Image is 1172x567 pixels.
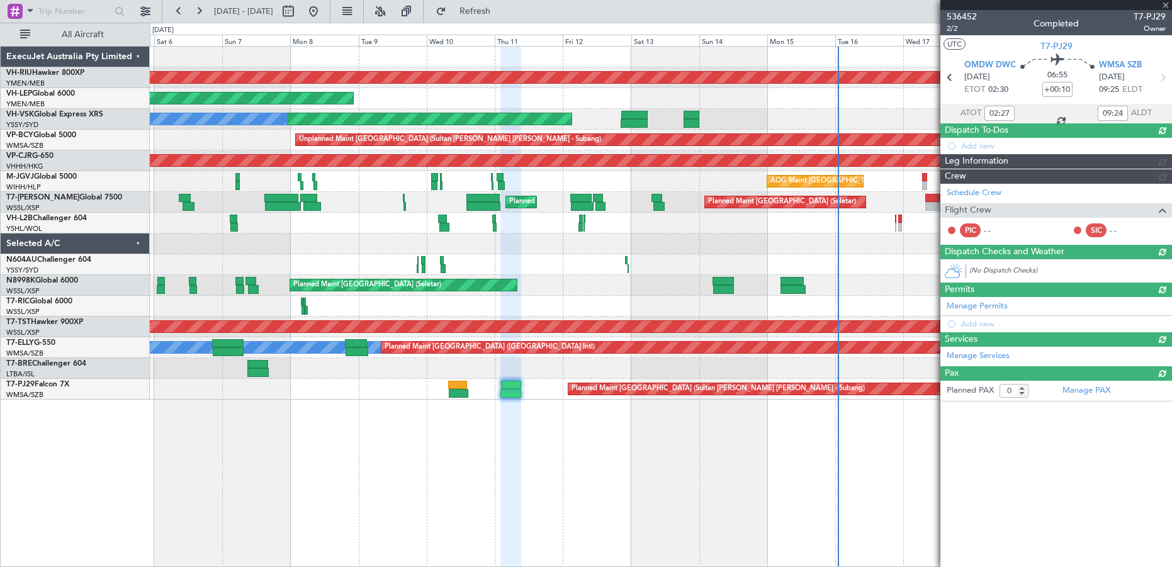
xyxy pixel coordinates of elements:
a: WMSA/SZB [6,390,43,400]
span: 09:25 [1099,84,1119,96]
span: VH-RIU [6,69,32,77]
span: T7-BRE [6,360,32,368]
div: Unplanned Maint [GEOGRAPHIC_DATA] (Sultan [PERSON_NAME] [PERSON_NAME] - Subang) [299,130,601,149]
span: VP-BCY [6,132,33,139]
div: Sat 13 [631,35,699,46]
button: UTC [944,38,966,50]
span: VH-LEP [6,90,32,98]
a: VH-LEPGlobal 6000 [6,90,75,98]
a: YSHL/WOL [6,224,42,233]
div: Thu 11 [495,35,563,46]
a: WIHH/HLP [6,182,41,192]
div: AOG Maint [GEOGRAPHIC_DATA] (Halim Intl) [770,172,918,191]
span: ALDT [1131,107,1152,120]
a: VHHH/HKG [6,162,43,171]
a: T7-RICGlobal 6000 [6,298,72,305]
span: N8998K [6,277,35,284]
a: WSSL/XSP [6,203,40,213]
span: 2/2 [947,23,977,34]
a: WSSL/XSP [6,286,40,296]
span: M-JGVJ [6,173,34,181]
a: YSSY/SYD [6,266,38,275]
span: VH-VSK [6,111,34,118]
span: T7-PJ29 [6,381,35,388]
input: Trip Number [38,2,111,21]
div: Sun 7 [222,35,290,46]
span: OMDW DWC [964,59,1016,72]
a: T7-TSTHawker 900XP [6,318,83,326]
a: N8998KGlobal 6000 [6,277,78,284]
span: T7-RIC [6,298,30,305]
span: T7-[PERSON_NAME] [6,194,79,201]
a: T7-BREChallenger 604 [6,360,86,368]
a: VH-L2BChallenger 604 [6,215,87,222]
div: Planned Maint [GEOGRAPHIC_DATA] (Seletar) [293,276,441,295]
button: All Aircraft [14,25,137,45]
div: Wed 10 [427,35,495,46]
a: YMEN/MEB [6,99,45,109]
span: All Aircraft [33,30,133,39]
a: M-JGVJGlobal 5000 [6,173,77,181]
span: WMSA SZB [1099,59,1142,72]
a: YMEN/MEB [6,79,45,88]
span: VP-CJR [6,152,32,160]
a: N604AUChallenger 604 [6,256,91,264]
a: WSSL/XSP [6,328,40,337]
span: T7-PJ29 [1134,10,1166,23]
a: WSSL/XSP [6,307,40,317]
div: Tue 16 [835,35,903,46]
div: Mon 15 [767,35,835,46]
div: Sat 6 [154,35,222,46]
button: Refresh [430,1,505,21]
span: T7-TST [6,318,31,326]
a: WMSA/SZB [6,141,43,150]
a: LTBA/ISL [6,369,35,379]
span: [DATE] [964,71,990,84]
div: [DATE] [152,25,174,36]
div: Sun 14 [699,35,767,46]
a: VP-BCYGlobal 5000 [6,132,76,139]
div: Fri 12 [563,35,631,46]
a: VH-RIUHawker 800XP [6,69,84,77]
div: Wed 17 [903,35,971,46]
div: Tue 9 [359,35,427,46]
span: N604AU [6,256,37,264]
span: T7-ELLY [6,339,34,347]
span: [DATE] - [DATE] [214,6,273,17]
span: VH-L2B [6,215,33,222]
div: Planned Maint [GEOGRAPHIC_DATA] (Seletar) [708,193,856,211]
a: T7-PJ29Falcon 7X [6,381,69,388]
div: Planned Maint [GEOGRAPHIC_DATA] ([GEOGRAPHIC_DATA] Intl) [385,338,595,357]
div: Mon 8 [290,35,358,46]
span: ELDT [1122,84,1142,96]
div: Planned Maint [GEOGRAPHIC_DATA] (Sultan [PERSON_NAME] [PERSON_NAME] - Subang) [572,379,865,398]
a: YSSY/SYD [6,120,38,130]
a: VP-CJRG-650 [6,152,54,160]
span: 06:55 [1047,69,1068,82]
div: Completed [1034,17,1079,30]
span: Refresh [449,7,502,16]
span: [DATE] [1099,71,1125,84]
a: T7-ELLYG-550 [6,339,55,347]
a: VH-VSKGlobal Express XRS [6,111,103,118]
a: T7-[PERSON_NAME]Global 7500 [6,194,122,201]
div: Planned Maint Dubai (Al Maktoum Intl) [509,193,633,211]
span: 536452 [947,10,977,23]
span: T7-PJ29 [1040,40,1073,53]
a: WMSA/SZB [6,349,43,358]
span: Owner [1134,23,1166,34]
